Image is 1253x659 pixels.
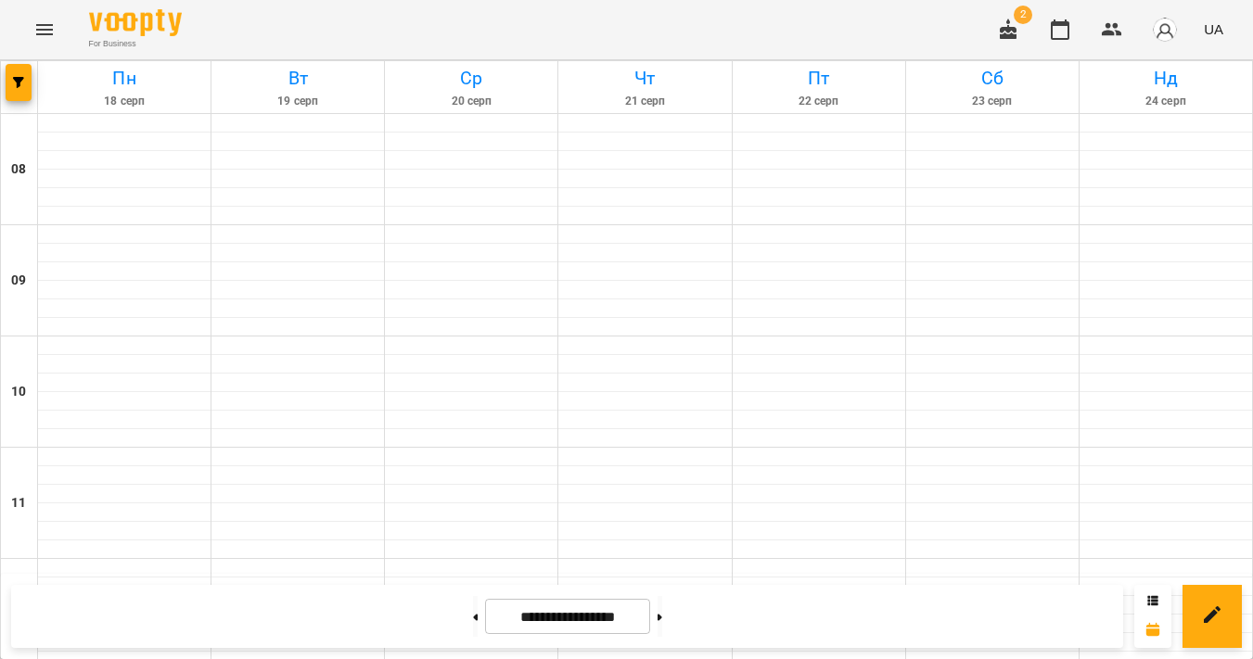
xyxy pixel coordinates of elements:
h6: 10 [11,382,26,402]
h6: 22 серп [735,93,902,110]
button: UA [1196,12,1231,46]
h6: Сб [909,64,1076,93]
img: Voopty Logo [89,9,182,36]
h6: 18 серп [41,93,208,110]
h6: Чт [561,64,728,93]
h6: Нд [1082,64,1249,93]
h6: Пн [41,64,208,93]
img: avatar_s.png [1152,17,1178,43]
h6: 19 серп [214,93,381,110]
h6: 20 серп [388,93,555,110]
span: For Business [89,38,182,50]
h6: 24 серп [1082,93,1249,110]
button: Menu [22,7,67,52]
h6: 09 [11,271,26,291]
h6: Пт [735,64,902,93]
span: 2 [1014,6,1032,24]
h6: Ср [388,64,555,93]
h6: 08 [11,159,26,180]
h6: Вт [214,64,381,93]
span: UA [1204,19,1223,39]
h6: 23 серп [909,93,1076,110]
h6: 21 серп [561,93,728,110]
h6: 11 [11,493,26,513]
